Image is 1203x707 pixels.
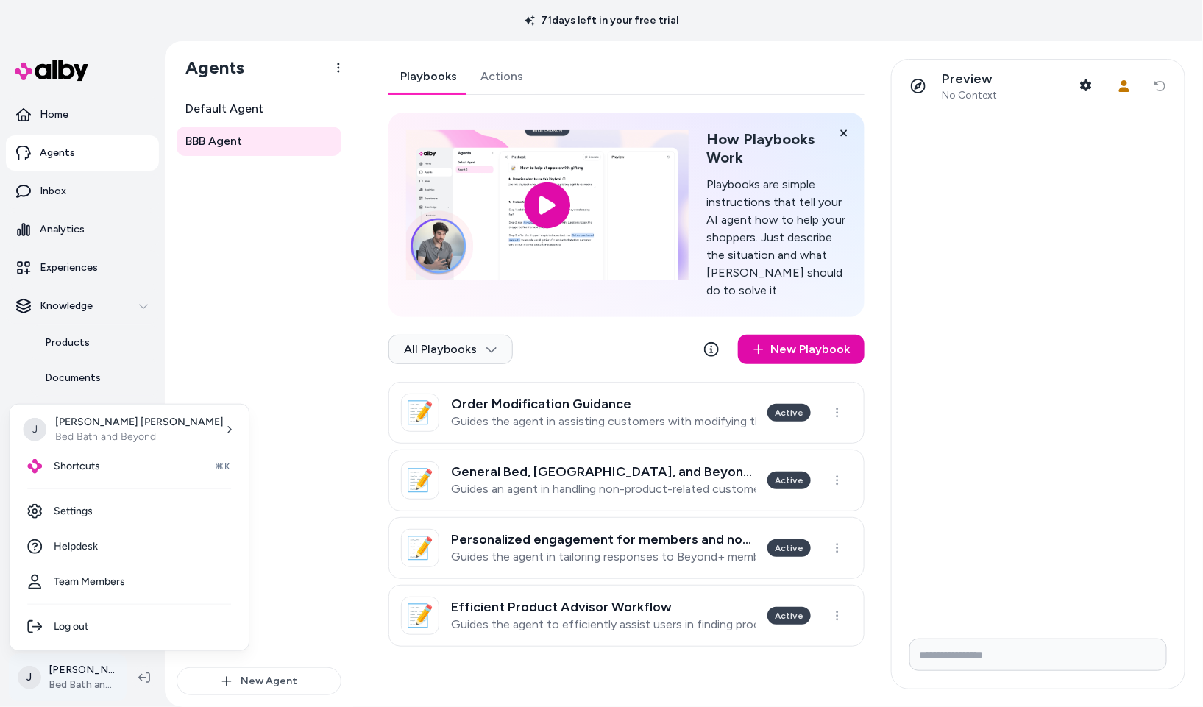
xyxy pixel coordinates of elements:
p: [PERSON_NAME] [PERSON_NAME] [55,415,224,430]
a: Settings [15,494,243,529]
span: ⌘K [215,461,231,472]
div: Log out [15,609,243,644]
img: alby Logo [27,459,42,474]
span: J [23,418,46,441]
span: Shortcuts [54,459,100,474]
span: Helpdesk [54,539,98,554]
p: Bed Bath and Beyond [55,430,224,444]
a: Team Members [15,564,243,600]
